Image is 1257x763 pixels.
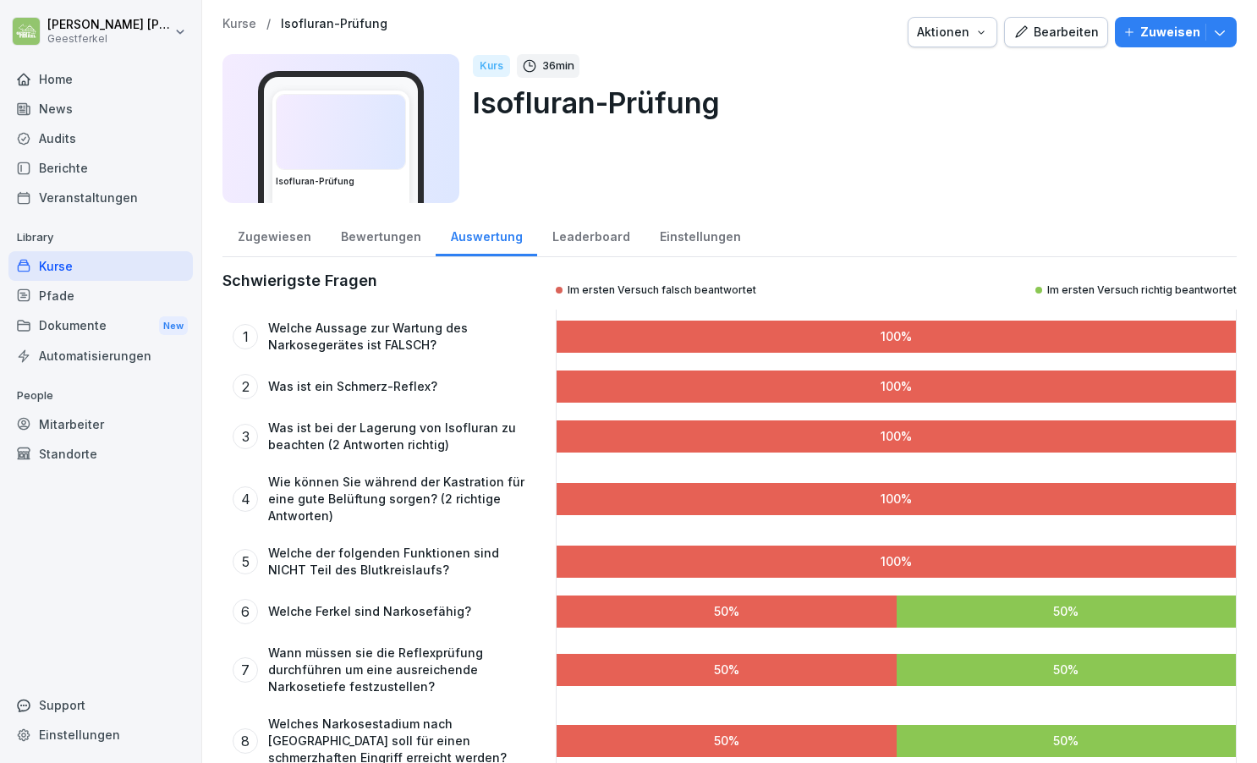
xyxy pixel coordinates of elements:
[222,213,326,256] a: Zugewiesen
[8,281,193,310] a: Pfade
[8,409,193,439] a: Mitarbeiter
[222,271,377,291] h2: Schwierigste Fragen
[8,720,193,749] a: Einstellungen
[266,17,271,31] p: /
[1140,23,1200,41] p: Zuweisen
[568,283,756,297] p: Im ersten Versuch falsch beantwortet
[233,424,258,449] div: 3
[8,310,193,342] div: Dokumente
[436,213,537,256] a: Auswertung
[8,439,193,469] a: Standorte
[233,374,258,399] div: 2
[8,251,193,281] a: Kurse
[268,545,537,579] p: Welche der folgenden Funktionen sind NICHT Teil des Blutkreislaufs?
[1047,283,1237,297] p: Im ersten Versuch richtig beantwortet
[917,23,988,41] div: Aktionen
[8,690,193,720] div: Support
[537,213,645,256] a: Leaderboard
[542,58,574,74] p: 36 min
[1004,17,1108,47] button: Bearbeiten
[8,183,193,212] a: Veranstaltungen
[8,224,193,251] p: Library
[1115,17,1237,47] button: Zuweisen
[8,310,193,342] a: DokumenteNew
[47,33,171,45] p: Geestferkel
[233,599,258,624] div: 6
[159,316,188,336] div: New
[281,17,387,31] a: Isofluran-Prüfung
[268,603,471,620] p: Welche Ferkel sind Narkosefähig?
[268,320,537,354] p: Welche Aussage zur Wartung des Narkosegerätes ist FALSCH?
[268,474,537,524] p: Wie können Sie während der Kastration für eine gute Belüftung sorgen? (2 richtige Antworten)
[8,124,193,153] a: Audits
[233,657,258,683] div: 7
[222,17,256,31] a: Kurse
[473,81,1223,124] p: Isofluran-Prüfung
[326,213,436,256] a: Bewertungen
[276,175,406,188] h3: Isofluran-Prüfung
[8,153,193,183] a: Berichte
[268,645,537,695] p: Wann müssen sie die Reflexprüfung durchführen um eine ausreichende Narkosetiefe festzustellen?
[233,324,258,349] div: 1
[268,420,537,453] p: Was ist bei der Lagerung von Isofluran zu beachten (2 Antworten richtig)
[8,94,193,124] a: News
[8,341,193,371] a: Automatisierungen
[47,18,171,32] p: [PERSON_NAME] [PERSON_NAME]
[1013,23,1099,41] div: Bearbeiten
[908,17,997,47] button: Aktionen
[233,486,258,512] div: 4
[8,64,193,94] a: Home
[473,55,510,77] div: Kurs
[233,549,258,574] div: 5
[8,382,193,409] p: People
[645,213,755,256] a: Einstellungen
[233,728,258,754] div: 8
[268,378,437,395] p: Was ist ein Schmerz-Reflex?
